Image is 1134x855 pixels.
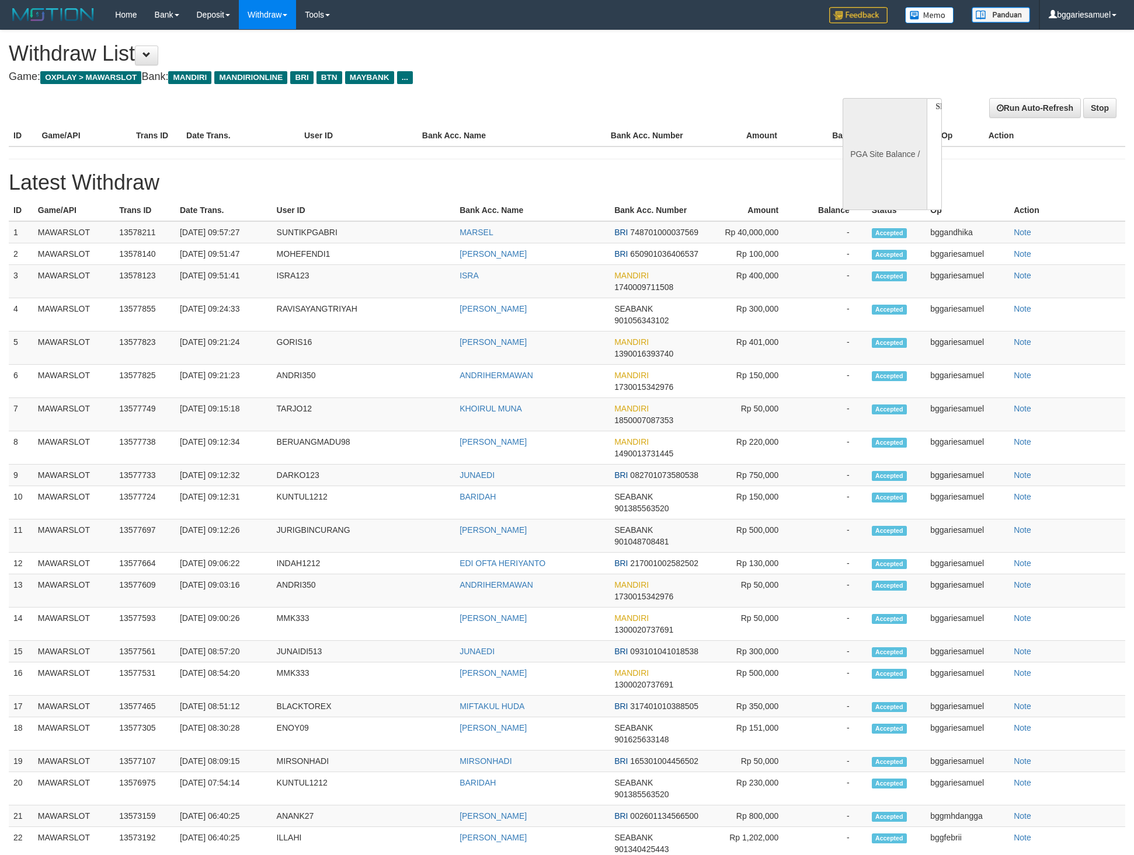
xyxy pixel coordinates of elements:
td: 13577664 [114,553,175,574]
td: - [796,221,867,243]
td: - [796,519,867,553]
td: 4 [9,298,33,331]
td: Rp 230,000 [712,772,796,805]
td: 13577825 [114,365,175,398]
a: Note [1014,525,1031,535]
td: MOHEFENDI1 [272,243,455,265]
th: ID [9,125,37,146]
td: - [796,717,867,751]
a: Stop [1083,98,1116,118]
td: MAWARSLOT [33,398,114,431]
td: 8 [9,431,33,465]
td: Rp 100,000 [712,243,796,265]
td: BLACKTOREX [272,696,455,717]
a: JUNAEDI [460,470,495,480]
td: bggariesamuel [926,365,1009,398]
td: 16 [9,662,33,696]
a: Note [1014,371,1031,380]
td: [DATE] 08:57:20 [175,641,272,662]
td: - [796,431,867,465]
a: ISRA [460,271,479,280]
td: [DATE] 08:54:20 [175,662,272,696]
span: 650901036406537 [630,249,698,259]
td: bggariesamuel [926,265,1009,298]
span: Accepted [872,250,907,260]
td: - [796,772,867,805]
td: 13577738 [114,431,175,465]
h4: Game: Bank: [9,71,745,83]
td: 13577855 [114,298,175,331]
td: bggariesamuel [926,243,1009,265]
td: MAWARSLOT [33,486,114,519]
span: Accepted [872,669,907,679]
div: PGA Site Balance / [843,98,927,210]
span: 748701000037569 [630,228,698,237]
td: 13577609 [114,574,175,608]
td: 13577749 [114,398,175,431]
td: 13577733 [114,465,175,486]
a: Note [1014,304,1031,313]
td: bggariesamuel [926,486,1009,519]
a: [PERSON_NAME] [460,833,527,842]
span: SEABANK [614,492,653,501]
h1: Latest Withdraw [9,171,1125,194]
td: 13577531 [114,662,175,696]
a: Note [1014,613,1031,623]
td: SUNTIKPGABRI [272,221,455,243]
span: SEABANK [614,723,653,732]
td: MAWARSLOT [33,298,114,331]
td: Rp 300,000 [712,641,796,662]
th: Balance [795,125,881,146]
td: RAVISAYANGTRIYAH [272,298,455,331]
td: [DATE] 09:12:26 [175,519,272,553]
td: MAWARSLOT [33,243,114,265]
a: ANDRIHERMAWAN [460,580,533,589]
td: [DATE] 09:06:22 [175,553,272,574]
td: bggariesamuel [926,751,1009,772]
td: bggariesamuel [926,717,1009,751]
td: bggariesamuel [926,519,1009,553]
span: MANDIRI [614,371,649,380]
td: [DATE] 09:21:24 [175,331,272,365]
span: 1730015342976 [614,382,673,392]
th: Bank Acc. Name [455,200,610,221]
td: ANDRI350 [272,574,455,608]
td: 13577107 [114,751,175,772]
td: 19 [9,751,33,772]
td: 2 [9,243,33,265]
span: Accepted [872,526,907,536]
span: 1300020737691 [614,680,673,689]
td: MAWARSLOT [33,265,114,298]
span: 093101041018538 [630,647,698,656]
td: 20 [9,772,33,805]
a: MIFTAKUL HUDA [460,702,524,711]
td: [DATE] 09:12:31 [175,486,272,519]
td: 13577697 [114,519,175,553]
td: - [796,298,867,331]
td: bggariesamuel [926,331,1009,365]
td: 3 [9,265,33,298]
td: 13 [9,574,33,608]
td: Rp 350,000 [712,696,796,717]
span: BRI [614,249,628,259]
td: 13578140 [114,243,175,265]
td: 14 [9,608,33,641]
th: Balance [796,200,867,221]
span: BRI [614,559,628,568]
span: MANDIRI [614,580,649,589]
span: 901056343102 [614,316,669,325]
th: Op [926,200,1009,221]
img: MOTION_logo.png [9,6,98,23]
td: MAWARSLOT [33,465,114,486]
a: Note [1014,668,1031,678]
td: JUNAIDI513 [272,641,455,662]
span: Accepted [872,371,907,381]
td: 12 [9,553,33,574]
a: Note [1014,470,1031,480]
span: 1730015342976 [614,592,673,601]
a: [PERSON_NAME] [460,723,527,732]
th: ID [9,200,33,221]
td: - [796,486,867,519]
td: DARKO123 [272,465,455,486]
td: ENOY09 [272,717,455,751]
